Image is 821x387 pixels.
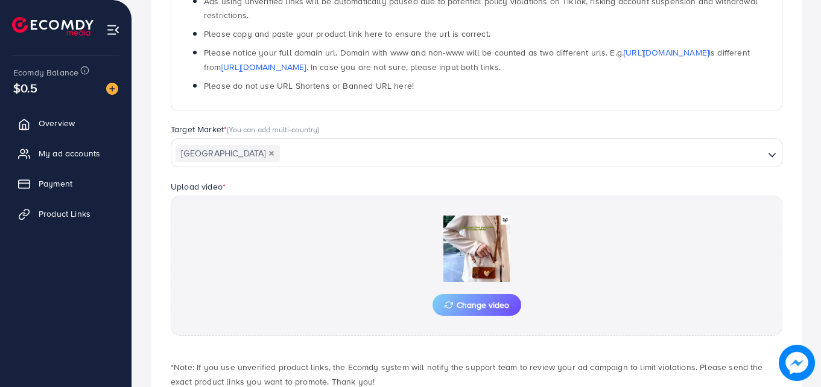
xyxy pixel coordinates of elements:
[12,17,94,36] img: logo
[13,79,38,97] span: $0.5
[445,301,509,309] span: Change video
[106,23,120,37] img: menu
[9,171,122,196] a: Payment
[171,138,782,167] div: Search for option
[39,208,90,220] span: Product Links
[9,202,122,226] a: Product Links
[779,345,815,381] img: image
[106,83,118,95] img: image
[221,61,306,73] a: [URL][DOMAIN_NAME]
[39,178,72,190] span: Payment
[227,124,319,135] span: (You can add multi-country)
[204,28,490,40] span: Please copy and paste your product link here to ensure the url is correct.
[204,46,750,72] span: Please notice your full domain url. Domain with www and non-www will be counted as two different ...
[9,111,122,135] a: Overview
[9,141,122,165] a: My ad accounts
[13,66,78,78] span: Ecomdy Balance
[433,294,521,316] button: Change video
[171,181,226,193] label: Upload video
[281,144,763,163] input: Search for option
[416,216,537,282] img: Preview Image
[171,123,320,135] label: Target Market
[39,147,100,159] span: My ad accounts
[268,150,274,156] button: Deselect Pakistan
[204,80,414,92] span: Please do not use URL Shortens or Banned URL here!
[39,117,75,129] span: Overview
[624,46,709,59] a: [URL][DOMAIN_NAME]
[176,145,280,162] span: [GEOGRAPHIC_DATA]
